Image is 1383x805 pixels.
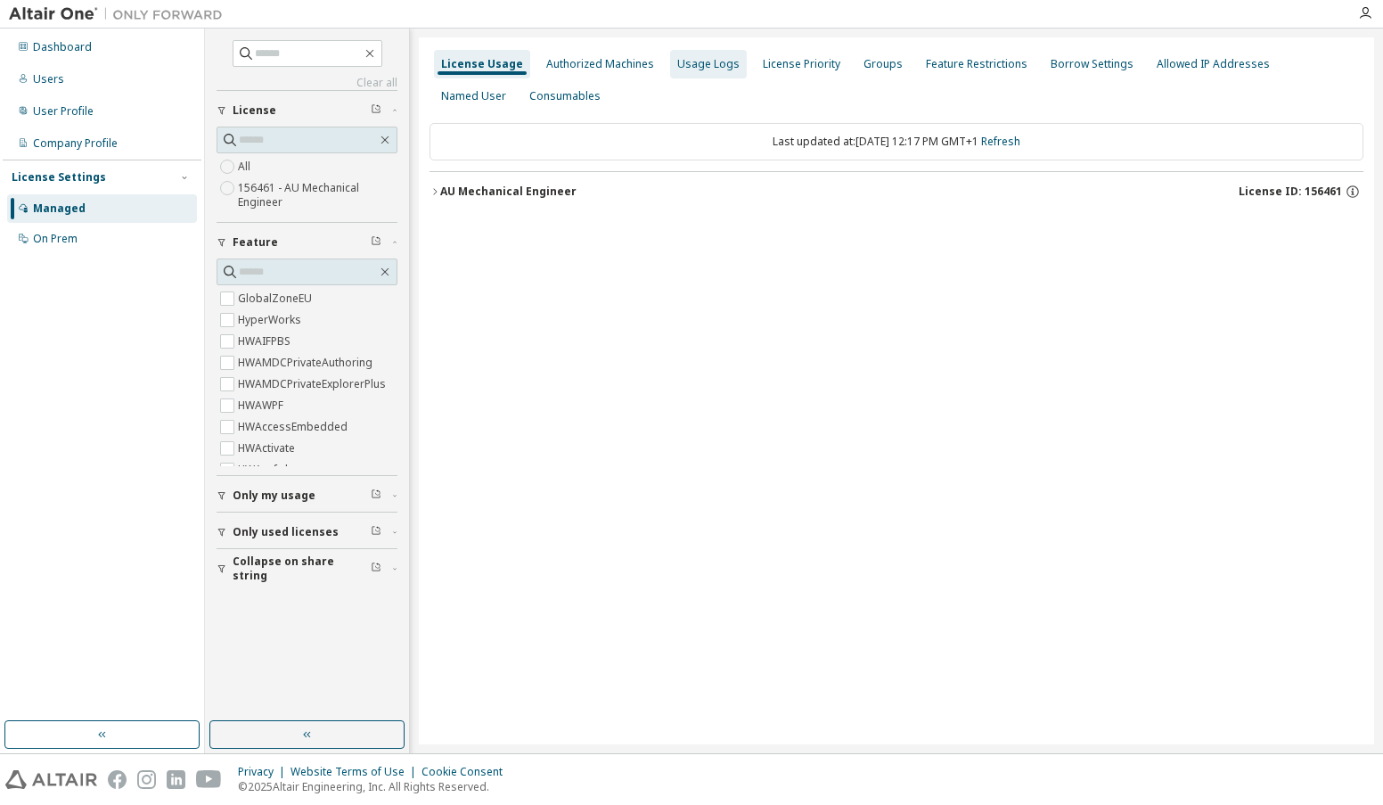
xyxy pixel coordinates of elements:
[430,172,1363,211] button: AU Mechanical EngineerLicense ID: 156461
[33,72,64,86] div: Users
[233,525,339,539] span: Only used licenses
[371,489,381,503] span: Clear filter
[108,770,127,789] img: facebook.svg
[371,103,381,118] span: Clear filter
[763,57,840,71] div: License Priority
[33,232,78,246] div: On Prem
[981,134,1020,149] a: Refresh
[1051,57,1133,71] div: Borrow Settings
[238,765,291,779] div: Privacy
[233,235,278,250] span: Feature
[546,57,654,71] div: Authorized Machines
[1157,57,1270,71] div: Allowed IP Addresses
[677,57,740,71] div: Usage Logs
[371,562,381,576] span: Clear filter
[430,123,1363,160] div: Last updated at: [DATE] 12:17 PM GMT+1
[371,235,381,250] span: Clear filter
[238,395,287,416] label: HWAWPF
[291,765,421,779] div: Website Terms of Use
[441,57,523,71] div: License Usage
[238,177,397,213] label: 156461 - AU Mechanical Engineer
[196,770,222,789] img: youtube.svg
[12,170,106,185] div: License Settings
[238,459,295,481] label: HWAcufwh
[233,489,315,503] span: Only my usage
[167,770,185,789] img: linkedin.svg
[9,5,232,23] img: Altair One
[238,416,351,438] label: HWAccessEmbedded
[529,89,601,103] div: Consumables
[217,549,397,588] button: Collapse on share string
[238,779,513,794] p: © 2025 Altair Engineering, Inc. All Rights Reserved.
[238,309,305,331] label: HyperWorks
[863,57,903,71] div: Groups
[238,438,299,459] label: HWActivate
[233,554,371,583] span: Collapse on share string
[233,103,276,118] span: License
[33,136,118,151] div: Company Profile
[33,40,92,54] div: Dashboard
[217,223,397,262] button: Feature
[238,331,294,352] label: HWAIFPBS
[217,76,397,90] a: Clear all
[238,288,315,309] label: GlobalZoneEU
[217,513,397,552] button: Only used licenses
[441,89,506,103] div: Named User
[238,374,389,395] label: HWAMDCPrivateExplorerPlus
[926,57,1027,71] div: Feature Restrictions
[238,352,376,374] label: HWAMDCPrivateAuthoring
[33,104,94,119] div: User Profile
[371,525,381,539] span: Clear filter
[1239,185,1342,199] span: License ID: 156461
[440,185,577,199] div: AU Mechanical Engineer
[217,91,397,130] button: License
[238,156,254,177] label: All
[137,770,156,789] img: instagram.svg
[5,770,97,789] img: altair_logo.svg
[421,765,513,779] div: Cookie Consent
[217,476,397,515] button: Only my usage
[33,201,86,216] div: Managed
